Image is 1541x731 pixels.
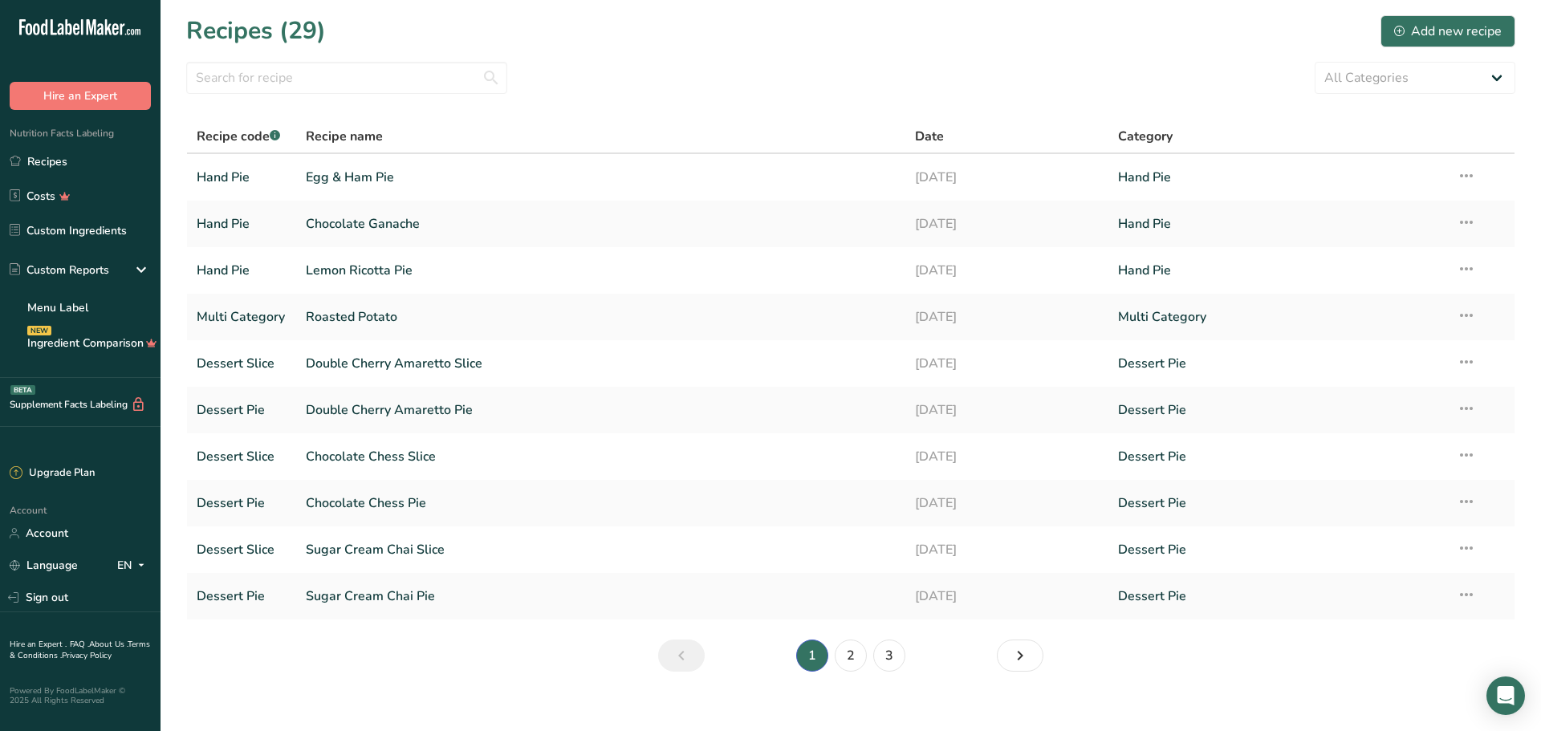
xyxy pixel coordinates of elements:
[306,127,383,146] span: Recipe name
[835,640,867,672] a: Page 2.
[10,639,150,661] a: Terms & Conditions .
[197,579,287,613] a: Dessert Pie
[306,254,896,287] a: Lemon Ricotta Pie
[10,686,151,705] div: Powered By FoodLabelMaker © 2025 All Rights Reserved
[197,160,287,194] a: Hand Pie
[915,579,1099,613] a: [DATE]
[1118,254,1437,287] a: Hand Pie
[186,13,326,49] h1: Recipes (29)
[306,533,896,567] a: Sugar Cream Chai Slice
[1118,300,1437,334] a: Multi Category
[306,160,896,194] a: Egg & Ham Pie
[1394,22,1502,41] div: Add new recipe
[306,347,896,380] a: Double Cherry Amaretto Slice
[117,556,151,575] div: EN
[197,393,287,427] a: Dessert Pie
[197,207,287,241] a: Hand Pie
[197,440,287,473] a: Dessert Slice
[306,300,896,334] a: Roasted Potato
[915,207,1099,241] a: [DATE]
[10,551,78,579] a: Language
[10,465,95,481] div: Upgrade Plan
[197,128,280,145] span: Recipe code
[915,440,1099,473] a: [DATE]
[1118,347,1437,380] a: Dessert Pie
[1118,160,1437,194] a: Hand Pie
[997,640,1043,672] a: Next page
[10,385,35,395] div: BETA
[197,486,287,520] a: Dessert Pie
[1118,533,1437,567] a: Dessert Pie
[70,639,89,650] a: FAQ .
[658,640,705,672] a: Previous page
[1118,579,1437,613] a: Dessert Pie
[197,347,287,380] a: Dessert Slice
[915,533,1099,567] a: [DATE]
[27,326,51,335] div: NEW
[873,640,905,672] a: Page 3.
[306,486,896,520] a: Chocolate Chess Pie
[915,254,1099,287] a: [DATE]
[1118,207,1437,241] a: Hand Pie
[915,393,1099,427] a: [DATE]
[915,347,1099,380] a: [DATE]
[197,254,287,287] a: Hand Pie
[915,127,944,146] span: Date
[306,440,896,473] a: Chocolate Chess Slice
[197,533,287,567] a: Dessert Slice
[1118,393,1437,427] a: Dessert Pie
[1118,440,1437,473] a: Dessert Pie
[306,579,896,613] a: Sugar Cream Chai Pie
[89,639,128,650] a: About Us .
[915,300,1099,334] a: [DATE]
[10,262,109,278] div: Custom Reports
[1486,676,1525,715] div: Open Intercom Messenger
[10,639,67,650] a: Hire an Expert .
[1118,127,1173,146] span: Category
[62,650,112,661] a: Privacy Policy
[915,160,1099,194] a: [DATE]
[306,207,896,241] a: Chocolate Ganache
[1118,486,1437,520] a: Dessert Pie
[186,62,507,94] input: Search for recipe
[915,486,1099,520] a: [DATE]
[306,393,896,427] a: Double Cherry Amaretto Pie
[1380,15,1515,47] button: Add new recipe
[10,82,151,110] button: Hire an Expert
[197,300,287,334] a: Multi Category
